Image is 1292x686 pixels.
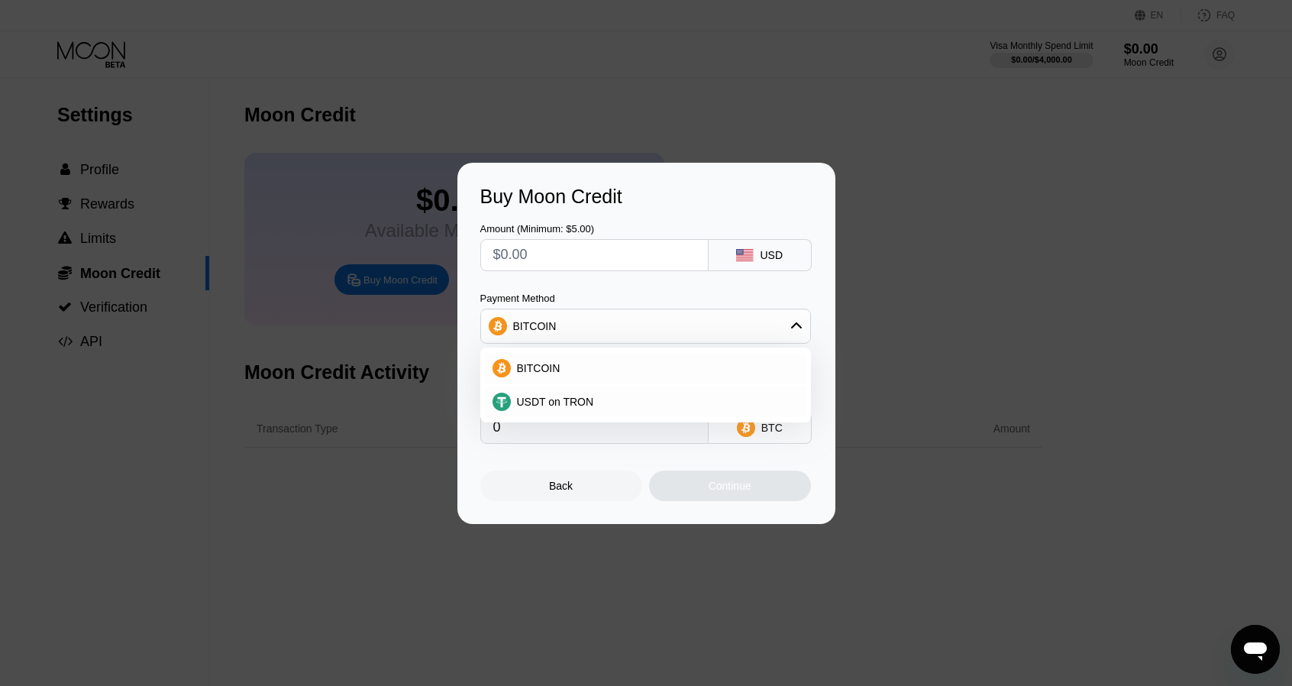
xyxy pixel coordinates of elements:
div: Back [549,480,573,492]
div: BTC [761,422,783,434]
span: BITCOIN [517,362,560,374]
div: BITCOIN [481,311,810,341]
div: Payment Method [480,293,811,304]
div: Amount (Minimum: $5.00) [480,223,709,235]
div: BITCOIN [513,320,557,332]
div: USD [760,249,783,261]
div: USDT on TRON [485,387,806,417]
span: USDT on TRON [517,396,594,408]
iframe: Button to launch messaging window [1231,625,1280,674]
div: Buy Moon Credit [480,186,812,208]
div: BITCOIN [485,353,806,383]
div: Back [480,471,642,501]
input: $0.00 [493,240,696,270]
